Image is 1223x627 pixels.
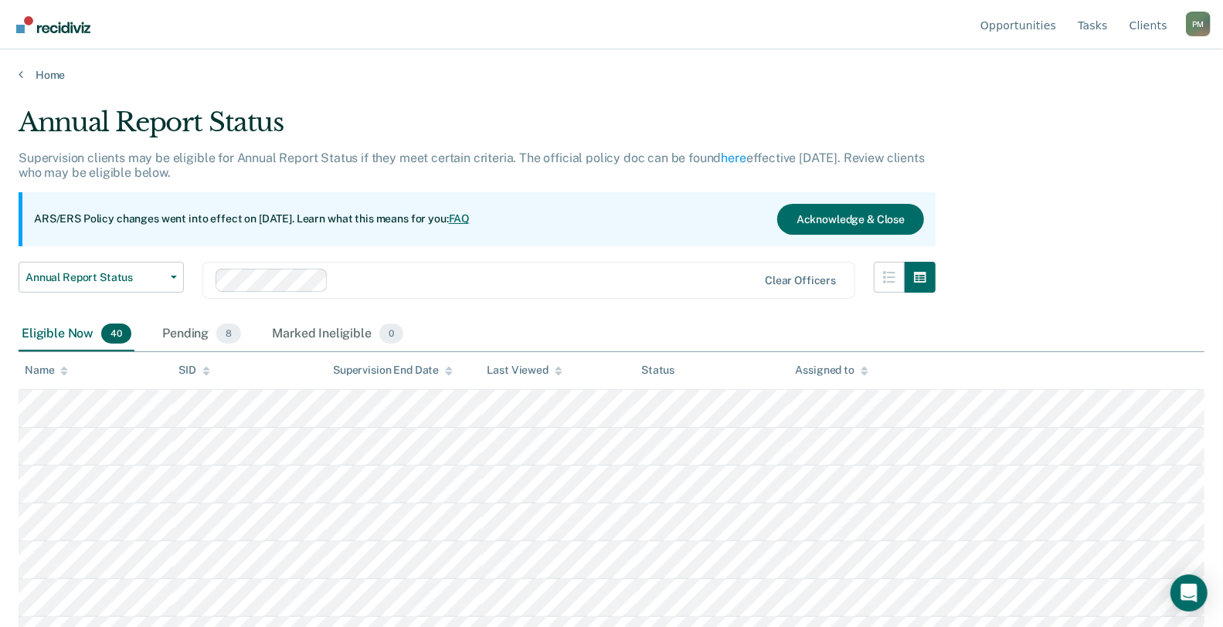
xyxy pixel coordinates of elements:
div: Marked Ineligible0 [269,317,406,351]
button: Annual Report Status [19,262,184,293]
p: Supervision clients may be eligible for Annual Report Status if they meet certain criteria. The o... [19,151,925,180]
div: Name [25,364,68,377]
div: Annual Report Status [19,107,936,151]
span: Annual Report Status [25,271,165,284]
span: 8 [216,324,241,344]
div: P M [1186,12,1211,36]
img: Recidiviz [16,16,90,33]
div: Status [641,364,674,377]
div: Open Intercom Messenger [1170,574,1208,612]
a: FAQ [449,212,471,225]
div: Clear officers [765,274,836,287]
p: ARS/ERS Policy changes went into effect on [DATE]. Learn what this means for you: [34,212,470,227]
div: Assigned to [796,364,868,377]
button: Acknowledge & Close [777,204,924,235]
div: Eligible Now40 [19,317,134,351]
div: SID [179,364,211,377]
button: Profile dropdown button [1186,12,1211,36]
div: Last Viewed [488,364,562,377]
span: 40 [101,324,131,344]
div: Supervision End Date [333,364,453,377]
div: Pending8 [159,317,244,351]
a: here [722,151,746,165]
a: Home [19,68,1204,82]
span: 0 [379,324,403,344]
